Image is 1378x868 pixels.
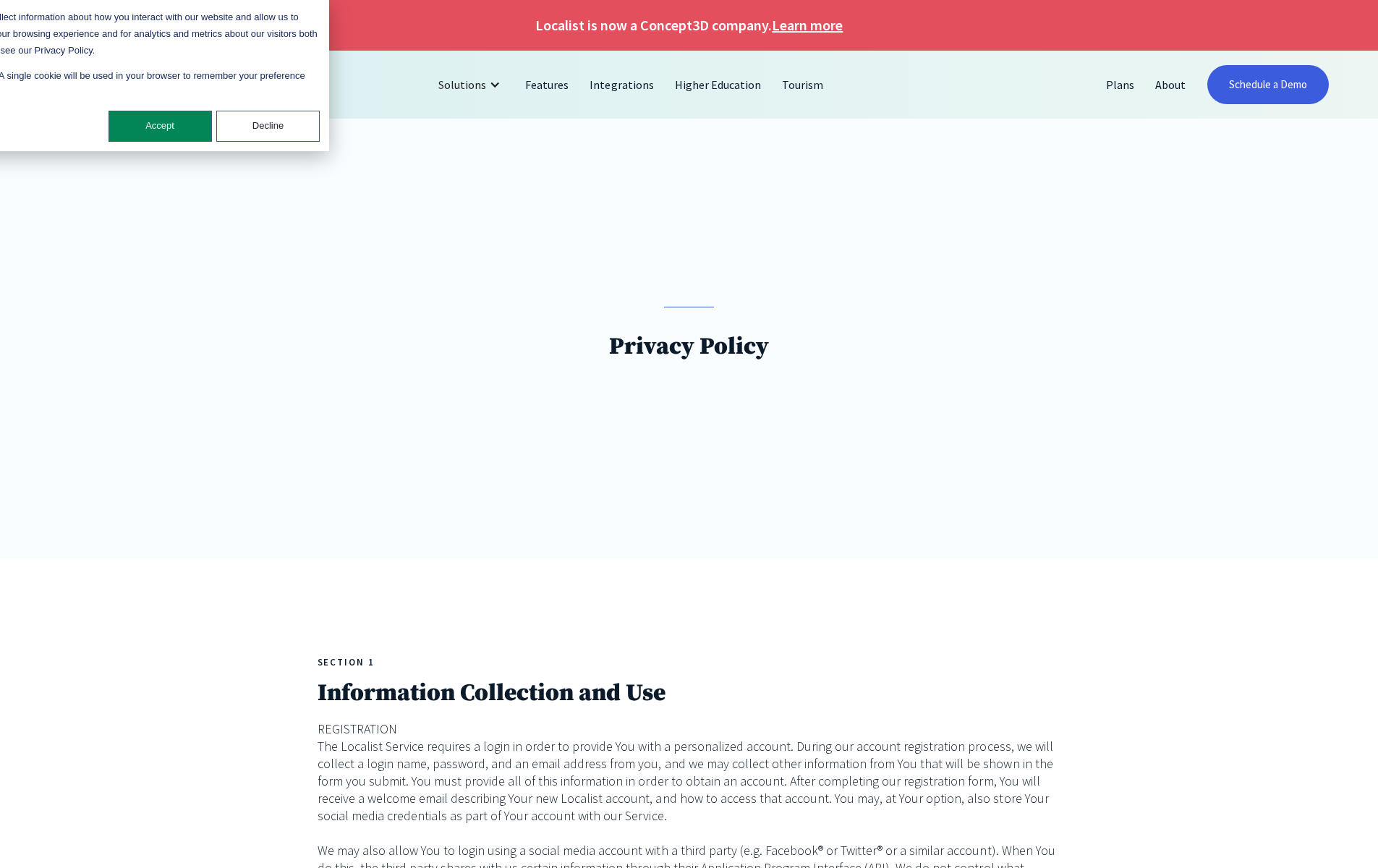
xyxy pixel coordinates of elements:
[428,67,515,102] div: Solutions
[579,67,664,102] a: Integrations
[1207,65,1329,104] a: Schedule a Demo
[609,332,769,362] h1: Privacy Policy
[109,111,212,142] button: Accept
[438,76,486,93] div: Solutions
[772,14,843,36] a: Learn more
[1096,67,1145,102] a: Plans
[318,678,1061,710] h2: Information Collection and Use
[772,67,834,102] a: Tourism
[1145,67,1196,102] a: About
[216,111,320,142] button: Decline
[665,67,772,102] a: Higher Education
[515,67,579,102] a: Features
[318,657,1061,668] h5: SECTION 1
